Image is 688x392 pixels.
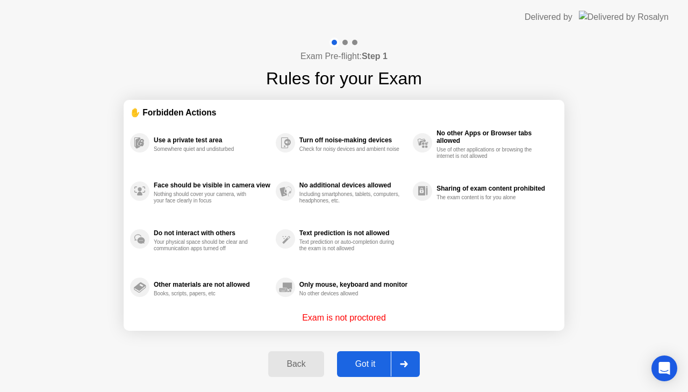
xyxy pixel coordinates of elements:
[651,355,677,381] div: Open Intercom Messenger
[154,182,270,189] div: Face should be visible in camera view
[299,281,407,288] div: Only mouse, keyboard and monitor
[271,359,320,369] div: Back
[268,351,324,377] button: Back
[436,129,553,144] div: No other Apps or Browser tabs allowed
[337,351,420,377] button: Got it
[154,281,270,288] div: Other materials are not allowed
[154,239,255,252] div: Your physical space should be clear and communication apps turned off
[154,191,255,204] div: Nothing should cover your camera, with your face clearly in focus
[266,66,422,91] h1: Rules for your Exam
[154,229,270,237] div: Do not interact with others
[436,194,538,201] div: The exam content is for you alone
[525,11,572,24] div: Delivered by
[154,291,255,297] div: Books, scripts, papers, etc
[300,50,388,63] h4: Exam Pre-flight:
[299,182,407,189] div: No additional devices allowed
[299,291,401,297] div: No other devices allowed
[154,136,270,144] div: Use a private test area
[340,359,391,369] div: Got it
[130,106,558,119] div: ✋ Forbidden Actions
[299,136,407,144] div: Turn off noise-making devices
[299,239,401,252] div: Text prediction or auto-completion during the exam is not allowed
[299,191,401,204] div: Including smartphones, tablets, computers, headphones, etc.
[154,146,255,153] div: Somewhere quiet and undisturbed
[436,185,553,192] div: Sharing of exam content prohibited
[362,52,388,61] b: Step 1
[299,229,407,237] div: Text prediction is not allowed
[579,11,669,23] img: Delivered by Rosalyn
[302,311,386,324] p: Exam is not proctored
[436,147,538,159] div: Use of other applications or browsing the internet is not allowed
[299,146,401,153] div: Check for noisy devices and ambient noise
